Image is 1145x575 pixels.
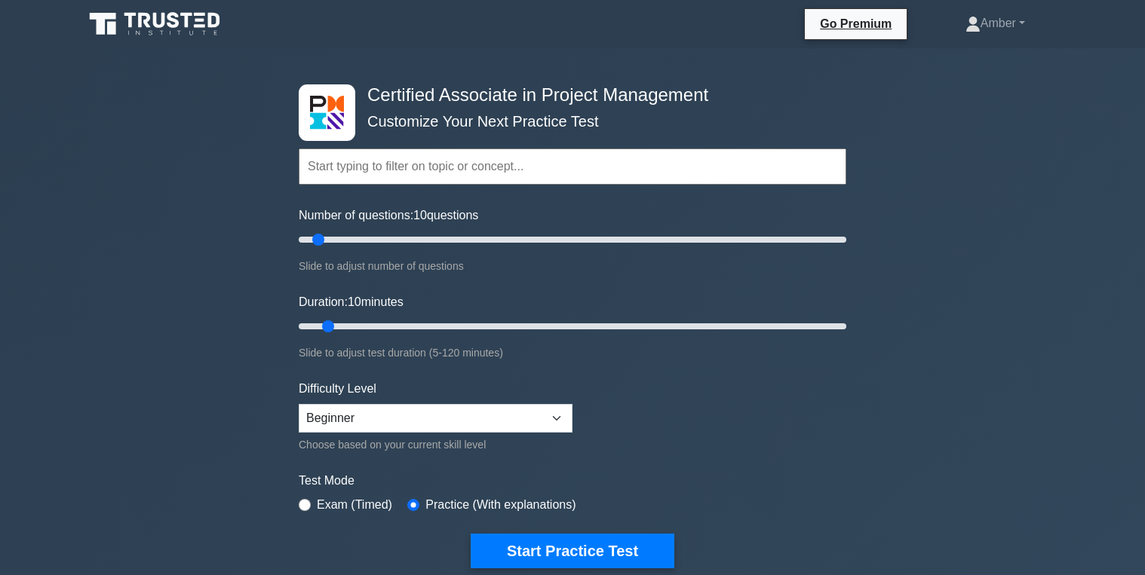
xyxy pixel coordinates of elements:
[929,8,1061,38] a: Amber
[299,344,846,362] div: Slide to adjust test duration (5-120 minutes)
[299,257,846,275] div: Slide to adjust number of questions
[299,206,478,225] label: Number of questions: questions
[425,496,576,514] label: Practice (With explanations)
[471,534,674,568] button: Start Practice Test
[811,14,901,33] a: Go Premium
[299,293,404,311] label: Duration: minutes
[317,496,392,514] label: Exam (Timed)
[348,295,361,308] span: 10
[413,209,427,222] span: 10
[299,436,572,454] div: Choose based on your current skill level
[299,148,846,185] input: Start typing to filter on topic or concept...
[361,84,772,106] h4: Certified Associate in Project Management
[299,472,846,490] label: Test Mode
[299,380,376,398] label: Difficulty Level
